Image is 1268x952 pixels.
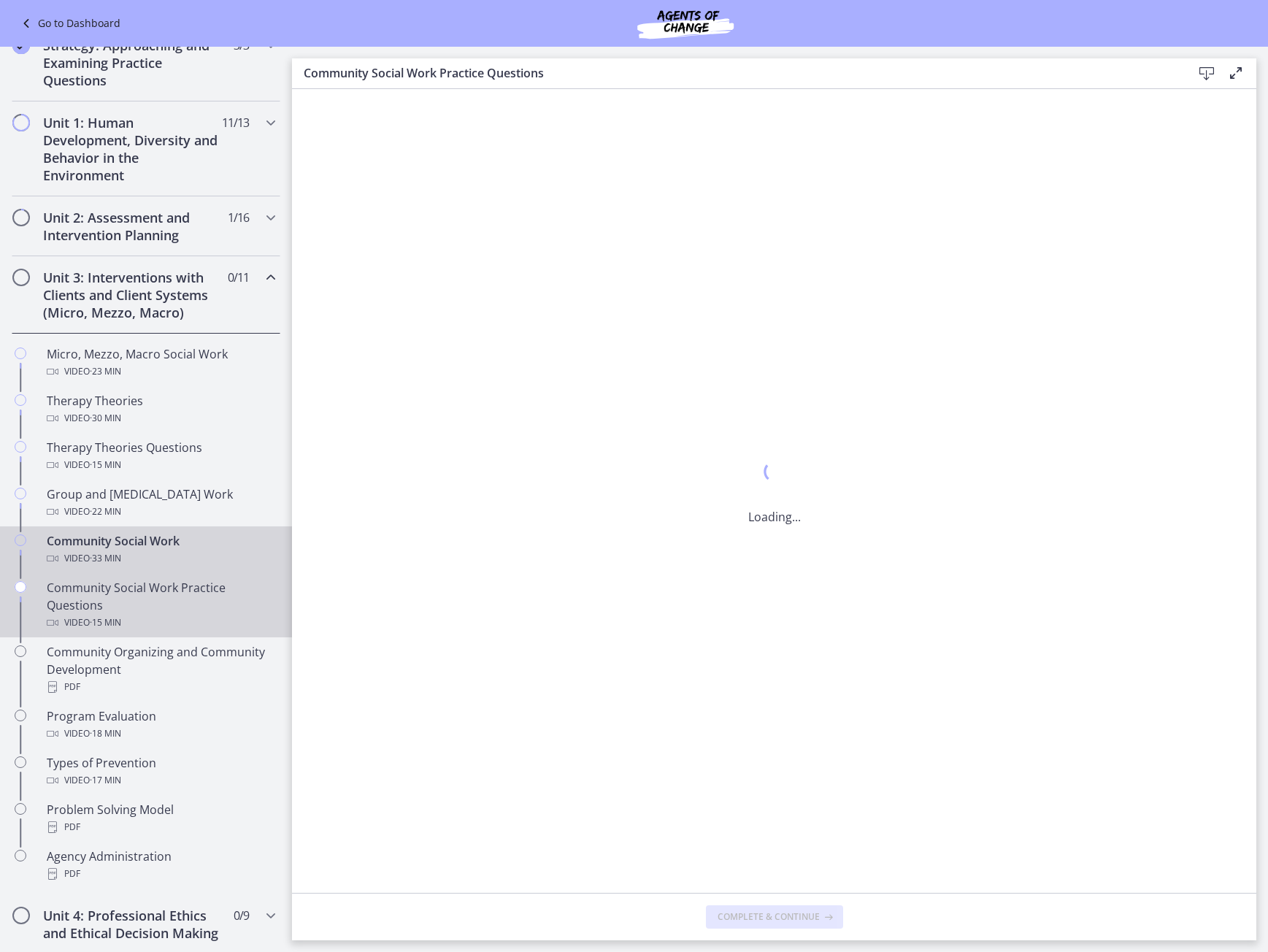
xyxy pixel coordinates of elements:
div: Community Organizing and Community Development [47,643,274,696]
div: Therapy Theories Questions [47,439,274,474]
span: · 18 min [90,725,121,742]
h2: Unit 2: Assessment and Intervention Planning [43,209,221,244]
h2: Unit 1: Human Development, Diversity and Behavior in the Environment [43,114,221,184]
span: · 15 min [90,456,121,474]
div: 1 [748,457,801,491]
span: Complete & continue [718,911,820,923]
h2: Strategy: Approaching and Examining Practice Questions [43,37,221,89]
span: 11 / 13 [222,114,249,131]
div: Group and [MEDICAL_DATA] Work [47,485,274,521]
a: Go to Dashboard [18,15,120,32]
h2: Unit 3: Interventions with Clients and Client Systems (Micro, Mezzo, Macro) [43,269,221,321]
div: Video [47,772,274,789]
div: PDF [47,818,274,836]
h2: Unit 4: Professional Ethics and Ethical Decision Making [43,907,221,942]
span: · 33 min [90,550,121,567]
div: Program Evaluation [47,707,274,742]
span: · 17 min [90,772,121,789]
div: PDF [47,865,274,883]
h3: Community Social Work Practice Questions [304,64,1169,82]
span: · 30 min [90,410,121,427]
img: Agents of Change [598,6,773,41]
div: Video [47,550,274,567]
div: Video [47,503,274,521]
div: Community Social Work [47,532,274,567]
div: Types of Prevention [47,754,274,789]
div: Therapy Theories [47,392,274,427]
span: 1 / 16 [228,209,249,226]
span: · 23 min [90,363,121,380]
div: Video [47,410,274,427]
div: Community Social Work Practice Questions [47,579,274,632]
span: · 22 min [90,503,121,521]
div: Video [47,363,274,380]
div: Video [47,725,274,742]
div: Micro, Mezzo, Macro Social Work [47,345,274,380]
span: · 15 min [90,614,121,632]
div: Agency Administration [47,848,274,883]
p: Loading... [748,508,801,526]
button: Complete & continue [706,905,843,929]
span: 0 / 9 [234,907,249,924]
span: 0 / 11 [228,269,249,286]
div: Video [47,614,274,632]
div: Problem Solving Model [47,801,274,836]
div: PDF [47,678,274,696]
div: Video [47,456,274,474]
